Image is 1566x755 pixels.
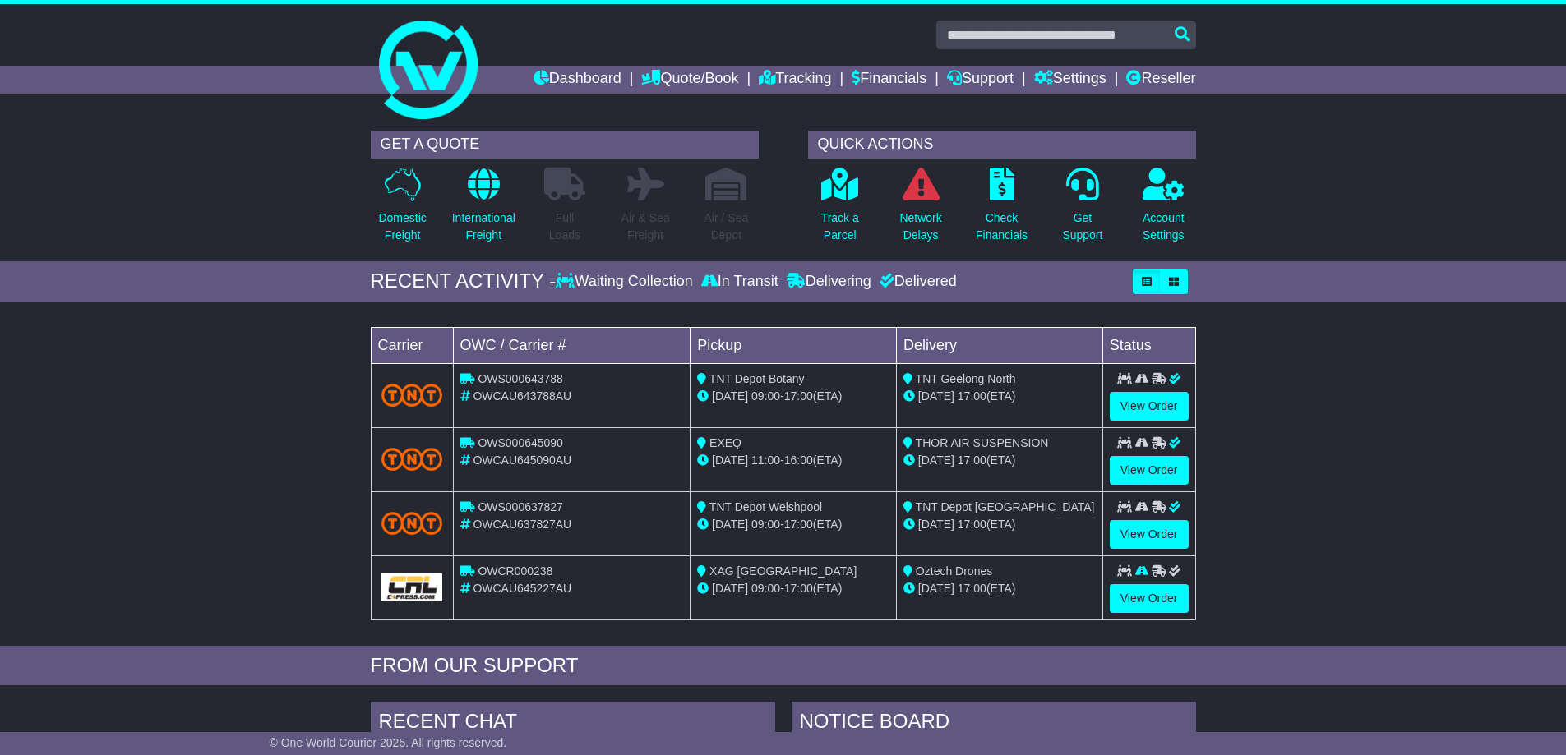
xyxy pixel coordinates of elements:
p: International Freight [452,209,515,244]
a: Dashboard [534,66,621,94]
div: In Transit [697,273,783,291]
p: Check Financials [976,209,1028,244]
a: Reseller [1126,66,1195,94]
a: Financials [852,66,926,94]
a: Settings [1034,66,1106,94]
p: Domestic Freight [378,209,426,244]
span: OWCR000238 [478,564,552,578]
div: - (ETA) [697,580,889,597]
td: Delivery [896,327,1102,363]
span: 09:00 [751,389,780,403]
span: TNT Depot Botany [709,372,805,385]
span: OWS000645090 [478,436,563,449]
td: Pickup [691,327,897,363]
div: QUICK ACTIONS [808,131,1196,159]
span: TNT Geelong North [916,372,1016,385]
span: 09:00 [751,582,780,595]
span: [DATE] [712,389,748,403]
p: Get Support [1062,209,1102,244]
div: - (ETA) [697,516,889,533]
td: OWC / Carrier # [453,327,691,363]
span: 17:00 [958,453,986,467]
span: OWS000637827 [478,500,563,513]
span: Oztech Drones [916,564,992,578]
div: - (ETA) [697,452,889,469]
span: [DATE] [918,582,954,595]
span: EXEQ [709,436,741,449]
span: OWCAU645227AU [473,582,571,595]
a: AccountSettings [1142,167,1185,253]
span: THOR AIR SUSPENSION [916,436,1049,449]
div: (ETA) [903,516,1096,533]
span: 17:00 [784,518,813,531]
td: Carrier [371,327,453,363]
div: Waiting Collection [556,273,696,291]
a: NetworkDelays [898,167,942,253]
div: (ETA) [903,388,1096,405]
span: OWCAU643788AU [473,389,571,403]
div: FROM OUR SUPPORT [371,654,1196,678]
span: 17:00 [958,389,986,403]
div: GET A QUOTE [371,131,759,159]
div: (ETA) [903,452,1096,469]
div: - (ETA) [697,388,889,405]
span: [DATE] [712,582,748,595]
a: Quote/Book [641,66,738,94]
div: RECENT ACTIVITY - [371,269,557,293]
span: TNT Depot [GEOGRAPHIC_DATA] [916,500,1095,513]
img: GetCarrierServiceLogo [381,573,443,601]
p: Track a Parcel [821,209,859,244]
img: TNT_Domestic.png [381,512,443,534]
span: 17:00 [784,582,813,595]
span: [DATE] [918,453,954,467]
a: DomesticFreight [377,167,427,253]
span: 17:00 [784,389,813,403]
a: Tracking [759,66,831,94]
p: Account Settings [1143,209,1185,244]
a: CheckFinancials [975,167,1028,253]
span: 09:00 [751,518,780,531]
img: TNT_Domestic.png [381,384,443,406]
a: Track aParcel [820,167,860,253]
p: Network Delays [899,209,941,244]
span: 16:00 [784,453,813,467]
span: [DATE] [918,518,954,531]
div: Delivered [875,273,957,291]
div: NOTICE BOARD [792,702,1196,746]
a: View Order [1110,392,1189,421]
span: OWCAU637827AU [473,518,571,531]
a: GetSupport [1061,167,1103,253]
a: View Order [1110,520,1189,549]
a: InternationalFreight [451,167,516,253]
p: Air / Sea Depot [704,209,749,244]
span: 17:00 [958,582,986,595]
span: [DATE] [918,389,954,403]
div: Delivering [783,273,875,291]
span: 17:00 [958,518,986,531]
img: TNT_Domestic.png [381,448,443,470]
span: OWCAU645090AU [473,453,571,467]
div: (ETA) [903,580,1096,597]
p: Air & Sea Freight [621,209,670,244]
span: [DATE] [712,453,748,467]
span: 11:00 [751,453,780,467]
a: Support [947,66,1014,94]
span: OWS000643788 [478,372,563,385]
p: Full Loads [544,209,585,244]
span: XAG [GEOGRAPHIC_DATA] [709,564,857,578]
a: View Order [1110,584,1189,613]
span: TNT Depot Welshpool [709,500,822,513]
span: [DATE] [712,518,748,531]
div: RECENT CHAT [371,702,775,746]
td: Status [1102,327,1195,363]
span: © One World Courier 2025. All rights reserved. [270,736,507,749]
a: View Order [1110,456,1189,485]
